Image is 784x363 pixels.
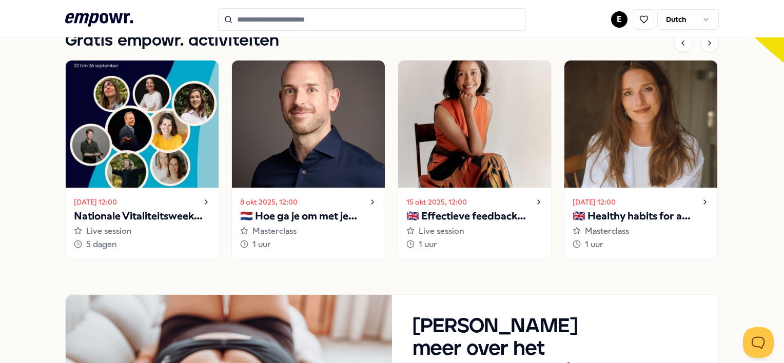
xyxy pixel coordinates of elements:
img: activity image [398,60,551,188]
iframe: Help Scout Beacon - Open [743,327,774,358]
div: 1 uur [573,238,709,251]
div: Masterclass [573,225,709,238]
p: Nationale Vitaliteitsweek 2025 [74,208,210,225]
div: 1 uur [406,238,543,251]
time: 8 okt 2025, 12:00 [240,196,298,208]
a: [DATE] 12:00Nationale Vitaliteitsweek 2025Live session5 dagen [65,60,219,259]
a: 8 okt 2025, 12:00🇳🇱 Hoe ga je om met je innerlijke criticus?Masterclass1 uur [231,60,385,259]
p: 🇳🇱 Hoe ga je om met je innerlijke criticus? [240,208,377,225]
div: 5 dagen [74,238,210,251]
input: Search for products, categories or subcategories [218,8,526,31]
div: Live session [406,225,543,238]
time: 15 okt 2025, 12:00 [406,196,467,208]
a: 15 okt 2025, 12:00🇬🇧 Effectieve feedback geven en ontvangenLive session1 uur [398,60,552,259]
div: Live session [74,225,210,238]
h1: Gratis empowr. activiteiten [65,28,279,54]
a: [DATE] 12:00🇬🇧 Healthy habits for a stress-free start to the yearMasterclass1 uur [564,60,718,259]
p: 🇬🇧 Effectieve feedback geven en ontvangen [406,208,543,225]
img: activity image [564,60,717,188]
img: activity image [232,60,385,188]
img: activity image [66,60,219,188]
div: 1 uur [240,238,377,251]
p: 🇬🇧 Healthy habits for a stress-free start to the year [573,208,709,225]
button: E [611,11,628,28]
time: [DATE] 12:00 [74,196,117,208]
time: [DATE] 12:00 [573,196,616,208]
div: Masterclass [240,225,377,238]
